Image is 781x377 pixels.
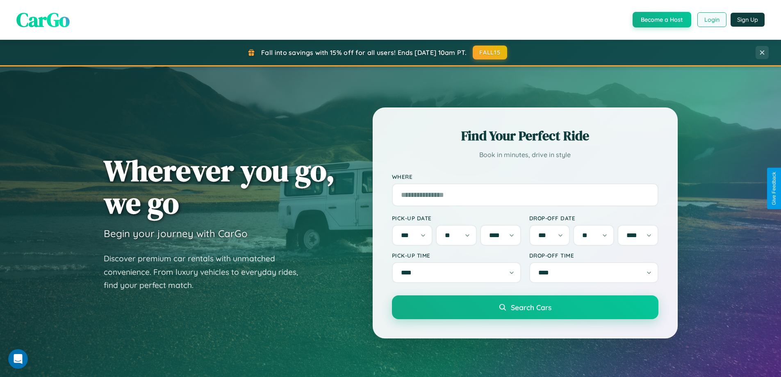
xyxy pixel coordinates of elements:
button: FALL15 [473,46,507,59]
label: Pick-up Time [392,252,521,259]
span: Search Cars [511,303,551,312]
h3: Begin your journey with CarGo [104,227,248,240]
div: Give Feedback [771,172,777,205]
p: Discover premium car rentals with unmatched convenience. From luxury vehicles to everyday rides, ... [104,252,309,292]
button: Login [697,12,726,27]
span: Fall into savings with 15% off for all users! Ends [DATE] 10am PT. [261,48,467,57]
button: Become a Host [633,12,691,27]
iframe: Intercom live chat [8,349,28,369]
label: Where [392,173,658,180]
button: Sign Up [731,13,765,27]
label: Pick-up Date [392,215,521,222]
label: Drop-off Date [529,215,658,222]
label: Drop-off Time [529,252,658,259]
h2: Find Your Perfect Ride [392,127,658,145]
button: Search Cars [392,295,658,319]
p: Book in minutes, drive in style [392,149,658,161]
span: CarGo [16,6,70,33]
h1: Wherever you go, we go [104,154,335,219]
